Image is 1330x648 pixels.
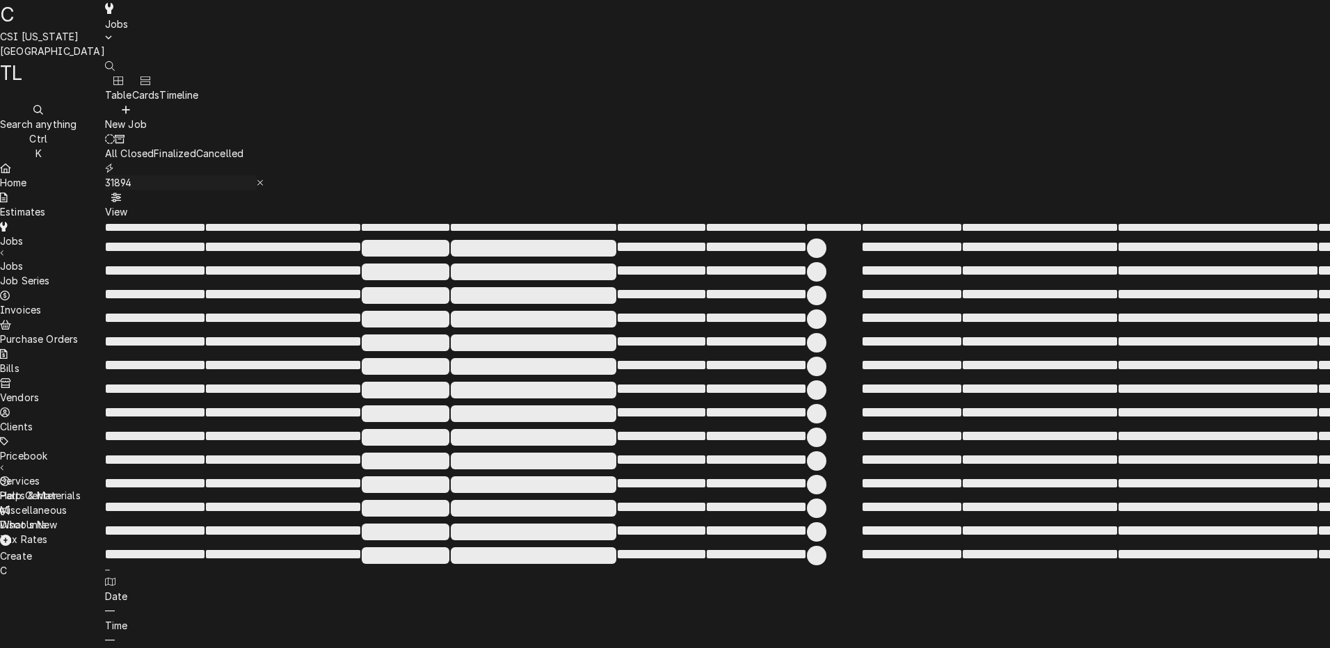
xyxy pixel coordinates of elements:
span: ‌ [707,266,806,275]
span: ‌ [963,314,1117,322]
span: ‌ [807,309,826,329]
span: ‌ [707,479,806,487]
span: Jobs [105,18,129,30]
span: ‌ [362,405,449,422]
span: ‌ [963,224,1117,231]
span: ‌ [963,290,1117,298]
span: ‌ [863,243,961,251]
span: ‌ [451,382,616,398]
span: ‌ [1119,455,1317,464]
span: ‌ [451,547,616,564]
span: ‌ [451,405,616,422]
span: ‌ [707,337,806,346]
span: ‌ [1119,361,1317,369]
span: ‌ [362,500,449,517]
span: ‌ [707,243,806,251]
span: ‌ [1119,550,1317,558]
span: ‌ [807,333,826,353]
span: ‌ [451,311,616,327]
span: ‌ [618,550,705,558]
span: ‌ [362,358,449,375]
span: ‌ [807,475,826,494]
span: ‌ [618,526,705,535]
span: ‌ [206,384,360,393]
span: ‌ [206,432,360,440]
span: ‌ [807,238,826,258]
span: ‌ [362,334,449,351]
span: ‌ [707,432,806,440]
span: ‌ [963,266,1117,275]
span: ‌ [618,224,705,231]
span: ‌ [618,455,705,464]
span: ‌ [206,314,360,322]
span: ‌ [963,550,1117,558]
span: ‌ [807,262,826,282]
span: ‌ [618,503,705,511]
span: ‌ [106,550,205,558]
span: ‌ [863,224,961,231]
span: ‌ [362,311,449,327]
button: Erase input [257,175,264,190]
span: ‌ [707,224,806,231]
span: ‌ [707,384,806,393]
span: ‌ [618,337,705,346]
span: ‌ [106,266,205,275]
span: ‌ [863,455,961,464]
button: Open search [105,58,115,73]
span: ‌ [1119,479,1317,487]
span: ‌ [451,264,616,280]
span: ‌ [618,432,705,440]
span: ‌ [863,550,961,558]
span: ‌ [362,264,449,280]
span: ‌ [807,428,826,447]
span: ‌ [1119,526,1317,535]
span: ‌ [1119,384,1317,393]
span: ‌ [1119,224,1317,231]
span: ‌ [1119,503,1317,511]
span: ‌ [863,503,961,511]
span: ‌ [1119,408,1317,416]
span: ‌ [618,361,705,369]
span: ‌ [106,243,205,251]
span: ‌ [807,380,826,400]
span: ‌ [451,453,616,469]
span: ‌ [963,361,1117,369]
span: New Job [105,118,147,130]
span: ‌ [206,243,360,251]
span: ‌ [618,290,705,298]
span: ‌ [362,429,449,446]
span: ‌ [1119,290,1317,298]
span: ‌ [206,479,360,487]
span: ‌ [863,526,961,535]
span: ‌ [362,382,449,398]
span: ‌ [106,503,205,511]
span: ‌ [106,432,205,440]
span: ‌ [807,451,826,471]
span: ‌ [618,266,705,275]
button: View [105,190,128,219]
span: K [35,147,42,159]
span: ‌ [451,476,616,493]
span: ‌ [106,290,205,298]
span: ‌ [863,361,961,369]
span: ‌ [106,384,205,393]
span: ‌ [807,357,826,376]
span: ‌ [362,224,449,231]
span: ‌ [963,384,1117,393]
span: ‌ [1119,243,1317,251]
span: ‌ [863,337,961,346]
span: ‌ [106,361,205,369]
span: ‌ [963,503,1117,511]
button: New Job [105,102,147,131]
span: ‌ [206,408,360,416]
span: ‌ [451,500,616,517]
span: ‌ [707,290,806,298]
span: ‌ [963,455,1117,464]
span: ‌ [963,243,1117,251]
span: ‌ [106,337,205,346]
span: ‌ [362,453,449,469]
div: All Closed [105,146,154,161]
span: ‌ [362,287,449,304]
span: ‌ [863,314,961,322]
span: ‌ [106,479,205,487]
